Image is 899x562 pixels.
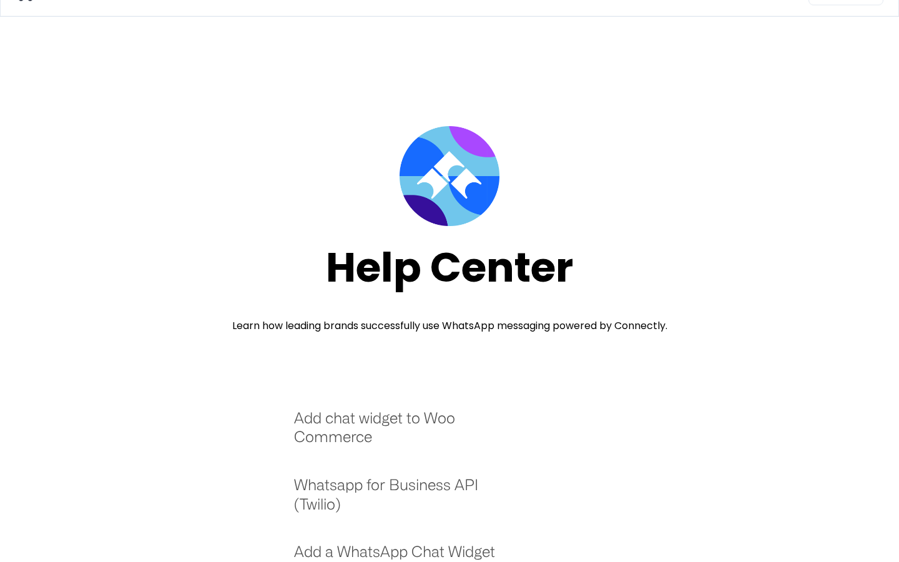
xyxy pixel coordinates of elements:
a: Add chat widget to Woo Commerce [294,408,512,459]
aside: Language selected: English [12,540,75,558]
ul: Language list [25,540,75,558]
div: Help Center [326,245,573,290]
a: Whatsapp for Business API (Twilio) [294,475,512,526]
div: Learn how leading brands successfully use WhatsApp messaging powered by Connectly. [232,318,667,333]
